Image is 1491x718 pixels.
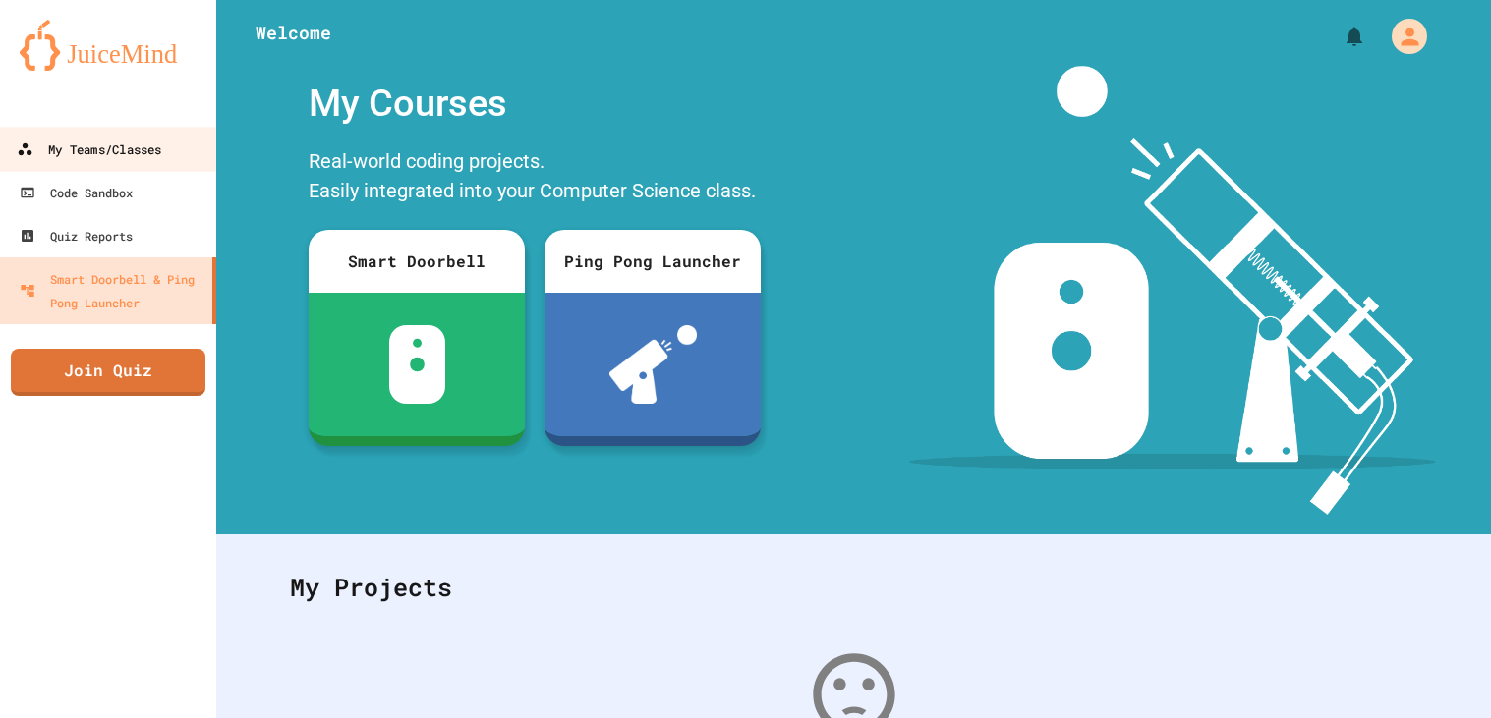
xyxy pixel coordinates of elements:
[609,325,697,404] img: ppl-with-ball.png
[20,267,204,314] div: Smart Doorbell & Ping Pong Launcher
[299,141,771,215] div: Real-world coding projects. Easily integrated into your Computer Science class.
[389,325,445,404] img: sdb-white.svg
[1306,20,1371,53] div: My Notifications
[1371,14,1432,59] div: My Account
[11,349,205,396] a: Join Quiz
[909,66,1436,515] img: banner-image-my-projects.png
[299,66,771,141] div: My Courses
[545,230,761,293] div: Ping Pong Launcher
[20,181,133,204] div: Code Sandbox
[20,224,133,248] div: Quiz Reports
[20,20,197,71] img: logo-orange.svg
[270,549,1437,626] div: My Projects
[17,138,161,162] div: My Teams/Classes
[309,230,525,293] div: Smart Doorbell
